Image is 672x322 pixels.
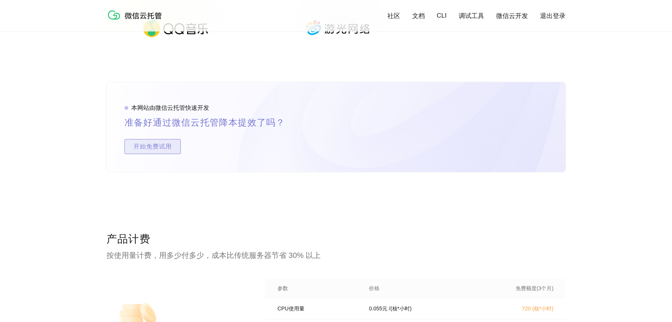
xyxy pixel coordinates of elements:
p: 免费额度(3个月) [487,285,553,292]
p: CPU使用量 [277,306,358,312]
p: 0.055 元 [369,306,387,312]
p: 价格 [369,285,379,292]
p: / (核*小时) [389,306,412,312]
p: 参数 [277,285,358,292]
a: 社区 [387,12,400,20]
p: 准备好通过微信云托管降本提效了吗？ [124,115,303,130]
a: CLI [437,12,447,19]
a: 调试工具 [459,12,484,20]
p: 按使用量计费，用多少付多少，成本比传统服务器节省 30% 以上 [106,250,565,261]
p: 720 (核*小时) [487,306,553,312]
img: 微信云托管 [106,7,166,22]
p: 本网站由微信云托管快速开发 [131,104,209,112]
p: 产品计费 [106,232,565,247]
a: 微信云开发 [496,12,528,20]
a: 微信云托管 [106,17,166,24]
a: 退出登录 [540,12,565,20]
a: 文档 [412,12,425,20]
span: 开始免费试用 [125,139,180,154]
